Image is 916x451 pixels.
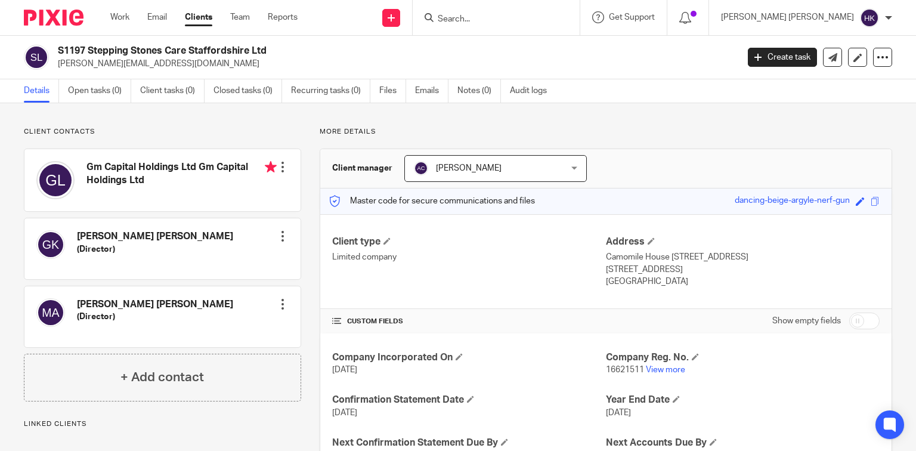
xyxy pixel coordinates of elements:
[36,230,65,259] img: svg%3E
[68,79,131,103] a: Open tasks (0)
[86,161,277,187] h4: Gm Capital Holdings Ltd Gm Capital Holdings Ltd
[606,366,644,374] span: 16621511
[329,195,535,207] p: Master code for secure communications and files
[379,79,406,103] a: Files
[36,298,65,327] img: svg%3E
[77,298,233,311] h4: [PERSON_NAME] [PERSON_NAME]
[415,79,448,103] a: Emails
[58,45,596,57] h2: S1197 Stepping Stones Care Staffordshire Ltd
[437,14,544,25] input: Search
[606,351,880,364] h4: Company Reg. No.
[185,11,212,23] a: Clients
[24,79,59,103] a: Details
[77,230,233,243] h4: [PERSON_NAME] [PERSON_NAME]
[110,11,129,23] a: Work
[24,10,83,26] img: Pixie
[606,409,631,417] span: [DATE]
[147,11,167,23] a: Email
[265,161,277,173] i: Primary
[606,437,880,449] h4: Next Accounts Due By
[414,161,428,175] img: svg%3E
[772,315,841,327] label: Show empty fields
[213,79,282,103] a: Closed tasks (0)
[77,243,233,255] h5: (Director)
[721,11,854,23] p: [PERSON_NAME] [PERSON_NAME]
[332,162,392,174] h3: Client manager
[230,11,250,23] a: Team
[291,79,370,103] a: Recurring tasks (0)
[436,164,502,172] span: [PERSON_NAME]
[332,366,357,374] span: [DATE]
[609,13,655,21] span: Get Support
[140,79,205,103] a: Client tasks (0)
[606,276,880,288] p: [GEOGRAPHIC_DATA]
[120,368,204,387] h4: + Add contact
[268,11,298,23] a: Reports
[510,79,556,103] a: Audit logs
[860,8,879,27] img: svg%3E
[58,58,730,70] p: [PERSON_NAME][EMAIL_ADDRESS][DOMAIN_NAME]
[606,264,880,276] p: [STREET_ADDRESS]
[748,48,817,67] a: Create task
[24,419,301,429] p: Linked clients
[332,317,606,326] h4: CUSTOM FIELDS
[332,351,606,364] h4: Company Incorporated On
[457,79,501,103] a: Notes (0)
[24,127,301,137] p: Client contacts
[332,236,606,248] h4: Client type
[36,161,75,199] img: svg%3E
[332,437,606,449] h4: Next Confirmation Statement Due By
[77,311,233,323] h5: (Director)
[320,127,892,137] p: More details
[735,194,850,208] div: dancing-beige-argyle-nerf-gun
[606,236,880,248] h4: Address
[24,45,49,70] img: svg%3E
[606,251,880,263] p: Camomile House [STREET_ADDRESS]
[332,409,357,417] span: [DATE]
[332,394,606,406] h4: Confirmation Statement Date
[332,251,606,263] p: Limited company
[606,394,880,406] h4: Year End Date
[646,366,685,374] a: View more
